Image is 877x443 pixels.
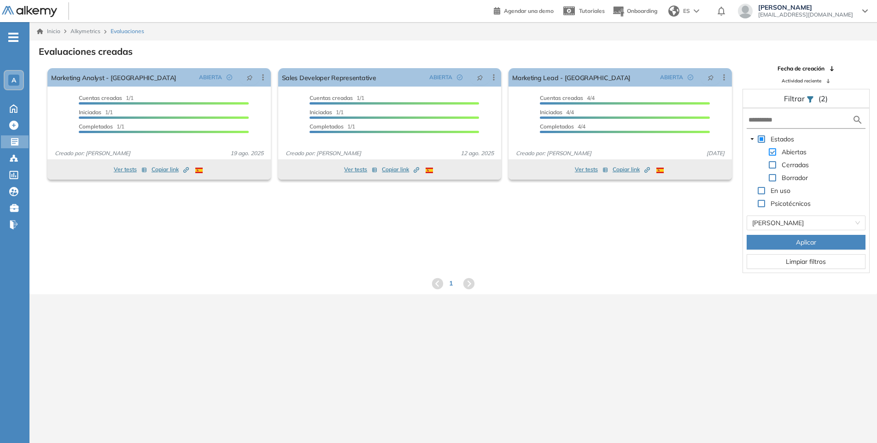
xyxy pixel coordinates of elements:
button: Limpiar filtros [747,254,865,269]
button: pushpin [240,70,260,85]
span: Actividad reciente [782,77,821,84]
button: Ver tests [575,164,608,175]
span: Fecha de creación [778,64,824,73]
span: 1/1 [79,123,124,130]
a: Sales Developer Representative [282,68,376,87]
span: ES [683,7,690,15]
span: Cuentas creadas [310,94,353,101]
span: Agendar una demo [504,7,554,14]
span: pushpin [246,74,253,81]
span: Tutoriales [579,7,605,14]
span: Borrador [780,172,810,183]
span: A [12,76,16,84]
button: Copiar link [613,164,650,175]
span: Evaluaciones [111,27,144,35]
span: Onboarding [627,7,657,14]
button: Onboarding [612,1,657,21]
span: Iniciadas [79,109,101,116]
span: pushpin [707,74,714,81]
span: Completados [79,123,113,130]
span: Lizeth Cristina Sichaca Guzman [752,216,860,230]
span: 1 [449,279,453,288]
button: Ver tests [344,164,377,175]
img: ESP [426,168,433,173]
span: 12 ago. 2025 [457,149,497,157]
a: Marketing Lead - [GEOGRAPHIC_DATA] [512,68,631,87]
button: Aplicar [747,235,865,250]
span: Estados [771,135,794,143]
span: Borrador [782,174,808,182]
span: Psicotécnicos [771,199,811,208]
span: Aplicar [796,237,816,247]
span: [PERSON_NAME] [758,4,853,11]
span: En uso [771,187,790,195]
span: check-circle [227,75,232,80]
span: 1/1 [310,109,344,116]
span: 4/4 [540,94,595,101]
span: check-circle [457,75,462,80]
span: [DATE] [703,149,728,157]
span: Cuentas creadas [79,94,122,101]
img: Logo [2,6,57,17]
span: Iniciadas [310,109,332,116]
a: Inicio [37,27,60,35]
span: ABIERTA [429,73,452,82]
span: Cerradas [782,161,809,169]
span: Estados [769,134,796,145]
button: Copiar link [382,164,419,175]
span: 4/4 [540,109,574,116]
span: 1/1 [79,109,113,116]
span: Abiertas [780,146,808,157]
img: ESP [195,168,203,173]
img: search icon [852,114,863,126]
span: Copiar link [613,165,650,174]
button: pushpin [470,70,490,85]
span: ABIERTA [660,73,683,82]
span: (2) [819,93,828,104]
span: Filtrar [784,94,807,103]
a: Agendar una demo [494,5,554,16]
span: Creado por: [PERSON_NAME] [51,149,134,157]
span: check-circle [688,75,693,80]
span: Creado por: [PERSON_NAME] [282,149,365,157]
span: Copiar link [152,165,189,174]
span: Cerradas [780,159,811,170]
a: Marketing Analyst - [GEOGRAPHIC_DATA] [51,68,176,87]
span: Limpiar filtros [786,256,826,267]
img: arrow [694,9,699,13]
i: - [8,36,18,38]
span: caret-down [750,137,754,141]
span: Iniciadas [540,109,562,116]
button: pushpin [701,70,721,85]
span: 1/1 [310,123,355,130]
span: 4/4 [540,123,585,130]
span: 19 ago. 2025 [227,149,267,157]
span: Cuentas creadas [540,94,583,101]
span: Completados [310,123,344,130]
span: ABIERTA [199,73,222,82]
img: ESP [656,168,664,173]
span: Completados [540,123,574,130]
span: Creado por: [PERSON_NAME] [512,149,595,157]
span: Copiar link [382,165,419,174]
span: Abiertas [782,148,807,156]
span: pushpin [477,74,483,81]
span: 1/1 [310,94,364,101]
span: En uso [769,185,792,196]
h3: Evaluaciones creadas [39,46,133,57]
span: Psicotécnicos [769,198,813,209]
span: Alkymetrics [70,28,100,35]
button: Copiar link [152,164,189,175]
span: [EMAIL_ADDRESS][DOMAIN_NAME] [758,11,853,18]
img: world [668,6,679,17]
span: 1/1 [79,94,134,101]
button: Ver tests [114,164,147,175]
